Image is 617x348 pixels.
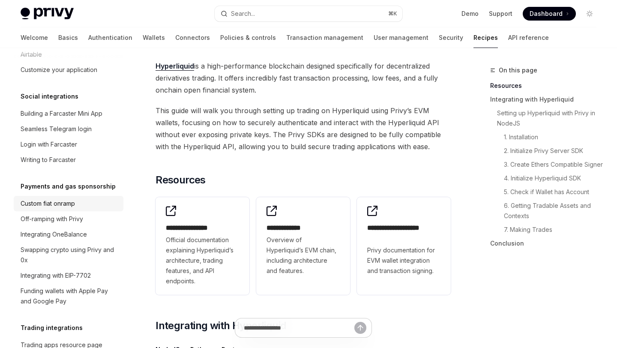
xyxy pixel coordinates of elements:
[504,223,603,237] a: 7. Making Trades
[21,198,75,209] div: Custom fiat onramp
[156,105,451,153] span: This guide will walk you through setting up trading on Hyperliquid using Privy’s EVM wallets, foc...
[490,237,603,250] a: Conclusion
[357,197,451,295] a: **** **** **** *****Privy documentation for EVM wallet integration and transaction signing.
[14,283,123,309] a: Funding wallets with Apple Pay and Google Pay
[21,91,78,102] h5: Social integrations
[21,8,74,20] img: light logo
[166,235,239,286] span: Official documentation explaining Hyperliquid’s architecture, trading features, and API endpoints.
[508,27,549,48] a: API reference
[231,9,255,19] div: Search...
[367,245,440,276] span: Privy documentation for EVM wallet integration and transaction signing.
[88,27,132,48] a: Authentication
[14,121,123,137] a: Seamless Telegram login
[21,65,97,75] div: Customize your application
[156,62,194,71] a: Hyperliquid
[220,27,276,48] a: Policies & controls
[21,270,91,281] div: Integrating with EIP-7702
[21,181,116,192] h5: Payments and gas sponsorship
[504,171,603,185] a: 4. Initialize Hyperliquid SDK
[499,65,537,75] span: On this page
[14,152,123,168] a: Writing to Farcaster
[504,144,603,158] a: 2. Initialize Privy Server SDK
[523,7,576,21] a: Dashboard
[175,27,210,48] a: Connectors
[21,27,48,48] a: Welcome
[21,155,76,165] div: Writing to Farcaster
[21,139,77,150] div: Login with Farcaster
[21,245,118,265] div: Swapping crypto using Privy and 0x
[21,214,83,224] div: Off-ramping with Privy
[14,137,123,152] a: Login with Farcaster
[156,173,206,187] span: Resources
[439,27,463,48] a: Security
[286,27,363,48] a: Transaction management
[14,227,123,242] a: Integrating OneBalance
[156,60,451,96] span: is a high-performance blockchain designed specifically for decentralized derivatives trading. It ...
[504,130,603,144] a: 1. Installation
[58,27,78,48] a: Basics
[461,9,479,18] a: Demo
[14,106,123,121] a: Building a Farcaster Mini App
[504,199,603,223] a: 6. Getting Tradable Assets and Contexts
[21,286,118,306] div: Funding wallets with Apple Pay and Google Pay
[530,9,563,18] span: Dashboard
[490,79,603,93] a: Resources
[21,323,83,333] h5: Trading integrations
[354,322,366,334] button: Send message
[14,211,123,227] a: Off-ramping with Privy
[256,197,350,295] a: **** **** ***Overview of Hyperliquid’s EVM chain, including architecture and features.
[490,93,603,106] a: Integrating with Hyperliquid
[156,197,249,295] a: **** **** **** *Official documentation explaining Hyperliquid’s architecture, trading features, a...
[14,268,123,283] a: Integrating with EIP-7702
[267,235,340,276] span: Overview of Hyperliquid’s EVM chain, including architecture and features.
[21,108,102,119] div: Building a Farcaster Mini App
[504,158,603,171] a: 3. Create Ethers Compatible Signer
[143,27,165,48] a: Wallets
[497,106,603,130] a: Setting up Hyperliquid with Privy in NodeJS
[473,27,498,48] a: Recipes
[215,6,402,21] button: Search...⌘K
[489,9,512,18] a: Support
[374,27,428,48] a: User management
[14,196,123,211] a: Custom fiat onramp
[504,185,603,199] a: 5. Check if Wallet has Account
[388,10,397,17] span: ⌘ K
[14,242,123,268] a: Swapping crypto using Privy and 0x
[14,62,123,78] a: Customize your application
[583,7,596,21] button: Toggle dark mode
[21,124,92,134] div: Seamless Telegram login
[21,229,87,240] div: Integrating OneBalance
